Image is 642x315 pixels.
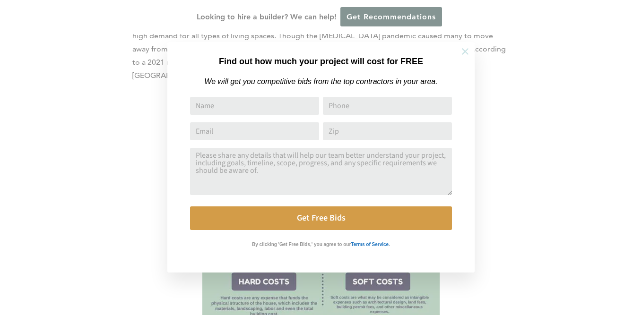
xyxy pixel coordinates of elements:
textarea: Comment or Message [190,148,452,195]
strong: By clicking 'Get Free Bids,' you agree to our [252,242,351,247]
input: Email Address [190,122,319,140]
strong: Terms of Service [351,242,389,247]
strong: . [389,242,390,247]
iframe: Drift Widget Chat Controller [460,247,631,304]
em: We will get you competitive bids from the top contractors in your area. [204,77,437,85]
strong: Find out how much your project will cost for FREE [219,57,423,66]
a: Terms of Service [351,239,389,247]
input: Name [190,97,319,115]
input: Phone [323,97,452,115]
button: Get Free Bids [190,206,452,230]
input: Zip [323,122,452,140]
button: Close [449,35,482,68]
